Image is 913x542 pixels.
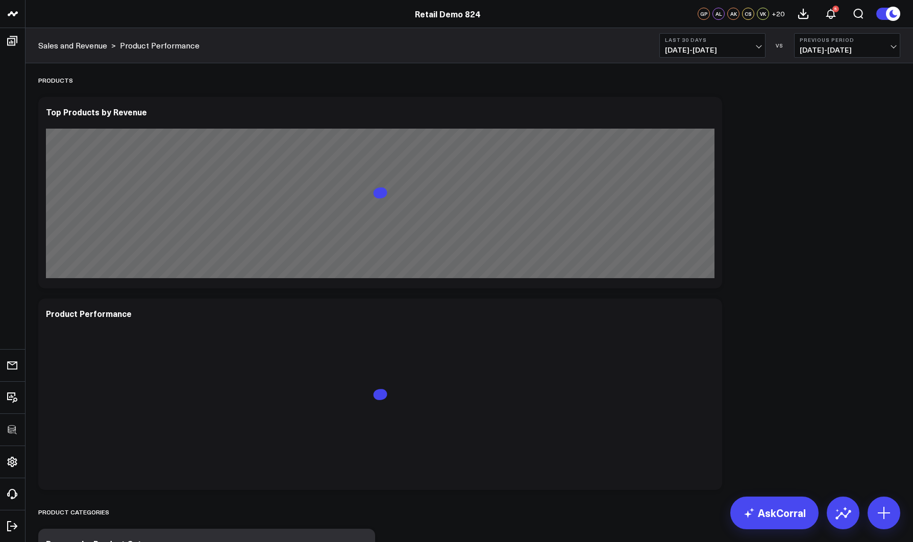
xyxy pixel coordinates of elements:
div: Product Performance [46,308,132,319]
div: Product Categories [38,500,109,524]
b: Last 30 Days [665,37,760,43]
div: AK [727,8,739,20]
a: Sales and Revenue [38,40,107,51]
span: [DATE] - [DATE] [800,46,895,54]
div: VS [771,42,789,48]
a: AskCorral [730,497,819,529]
div: GP [698,8,710,20]
div: VK [757,8,769,20]
button: Last 30 Days[DATE]-[DATE] [659,33,766,58]
a: Retail Demo 824 [415,8,480,19]
a: Product Performance [120,40,200,51]
span: + 20 [772,10,784,17]
b: Previous Period [800,37,895,43]
div: > [38,40,116,51]
div: 5 [832,6,839,12]
button: +20 [772,8,784,20]
div: Top Products by Revenue [46,106,147,117]
div: AL [712,8,725,20]
span: [DATE] - [DATE] [665,46,760,54]
div: CS [742,8,754,20]
div: Products [38,68,73,92]
button: Previous Period[DATE]-[DATE] [794,33,900,58]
